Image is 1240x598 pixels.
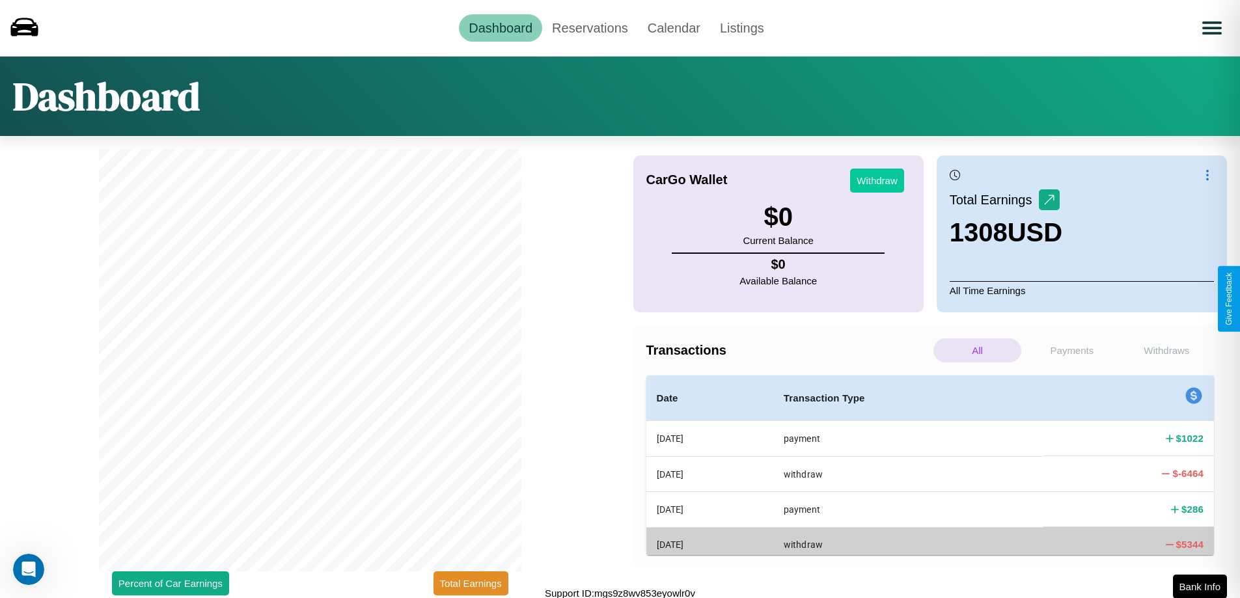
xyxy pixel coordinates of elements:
[657,390,763,406] h4: Date
[950,218,1062,247] h3: 1308 USD
[950,281,1214,299] p: All Time Earnings
[1176,537,1204,551] h4: $ 5344
[13,554,44,585] iframe: Intercom live chat
[646,343,930,358] h4: Transactions
[1172,467,1204,480] h4: $ -6464
[784,390,1032,406] h4: Transaction Type
[1176,431,1204,445] h4: $ 1022
[1123,338,1211,362] p: Withdraws
[773,492,1043,527] th: payment
[646,172,728,187] h4: CarGo Wallet
[773,421,1043,457] th: payment
[459,14,542,42] a: Dashboard
[646,456,773,491] th: [DATE]
[1224,273,1233,325] div: Give Feedback
[933,338,1021,362] p: All
[112,571,229,595] button: Percent of Car Earnings
[743,202,813,232] h3: $ 0
[638,14,710,42] a: Calendar
[646,421,773,457] th: [DATE]
[646,492,773,527] th: [DATE]
[646,527,773,562] th: [DATE]
[13,70,200,123] h1: Dashboard
[773,456,1043,491] th: withdraw
[739,257,817,272] h4: $ 0
[1028,338,1116,362] p: Payments
[542,14,638,42] a: Reservations
[950,188,1039,211] p: Total Earnings
[850,169,904,193] button: Withdraw
[743,232,813,249] p: Current Balance
[434,571,508,595] button: Total Earnings
[1194,10,1230,46] button: Open menu
[1181,502,1204,516] h4: $ 286
[739,272,817,290] p: Available Balance
[710,14,774,42] a: Listings
[646,375,1215,562] table: simple table
[773,527,1043,562] th: withdraw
